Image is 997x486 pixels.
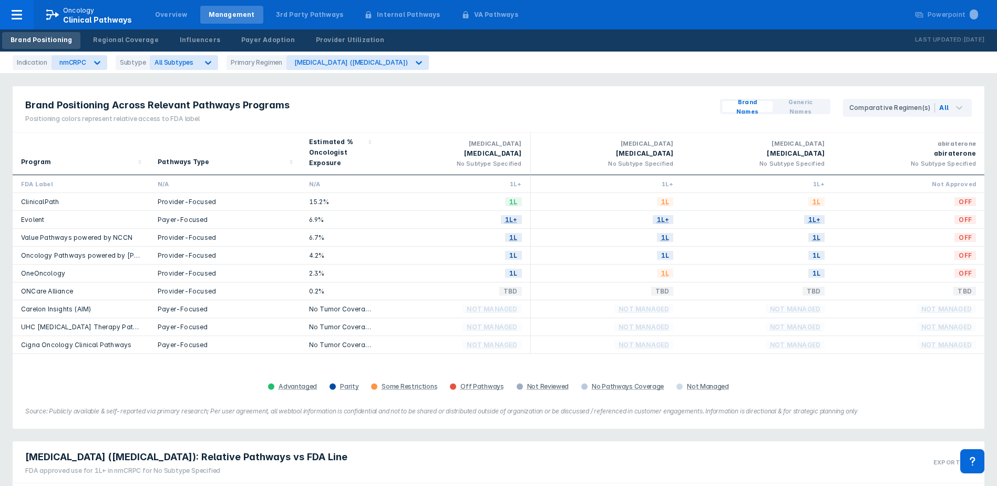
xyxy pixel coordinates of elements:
span: 1L [657,231,673,244]
div: abiraterone [841,139,976,148]
div: Regional Coverage [93,35,158,45]
a: Carelon Insights (AIM) [21,305,91,313]
span: Not Managed [614,321,673,333]
span: Not Managed [766,321,825,333]
span: Not Managed [462,321,521,333]
button: Export [927,445,980,479]
div: Pathways Type [158,157,210,167]
div: abiraterone [841,148,976,159]
div: Positioning colors represent relative access to FDA label [25,114,290,124]
div: 0.2% [309,287,371,296]
button: Generic Names [773,101,828,112]
span: Generic Names [777,97,824,116]
div: Sort [13,133,149,175]
div: Advantaged [279,382,317,391]
span: TBD [803,285,825,297]
span: Brand Positioning Across Relevant Pathways Programs [25,99,290,112]
a: 3rd Party Pathways [268,6,352,24]
div: Brand Positioning [11,35,72,45]
span: 1L [505,231,521,244]
div: Internal Pathways [377,10,440,19]
div: FDA Label [21,179,141,188]
span: Not Managed [917,303,976,315]
span: TBD [499,285,522,297]
div: Program [21,157,51,167]
div: Payer-Focused [158,305,292,313]
a: Brand Positioning [2,32,80,49]
div: Provider-Focused [158,287,292,296]
a: Influencers [171,32,229,49]
a: Cigna Oncology Clinical Pathways [21,341,131,349]
div: [MEDICAL_DATA] [539,148,674,159]
span: 1L [808,196,825,208]
div: Provider-Focused [158,269,292,278]
span: TBD [953,285,976,297]
div: 1L+ [388,179,522,188]
div: Off Pathways [460,382,503,391]
div: No Subtype Specified [388,159,522,168]
div: No Tumor Coverage [309,322,371,331]
span: Not Managed [462,339,521,351]
span: [MEDICAL_DATA] ([MEDICAL_DATA]): Relative Pathways vs FDA Line [25,451,347,463]
a: Evolent [21,216,44,224]
span: Not Managed [917,339,976,351]
span: 1L [808,267,825,279]
a: Management [200,6,263,24]
div: [MEDICAL_DATA] [539,139,674,148]
span: 1L [505,249,521,261]
div: Sort [301,133,379,175]
a: ONCare Alliance [21,287,73,295]
div: 6.7% [309,233,371,242]
span: 1L [657,249,673,261]
div: Contact Support [960,449,984,473]
span: 1L [505,267,521,279]
span: Not Managed [462,303,521,315]
span: OFF [954,196,976,208]
div: [MEDICAL_DATA] [388,139,522,148]
span: TBD [651,285,674,297]
span: OFF [954,249,976,261]
div: All [939,103,949,113]
div: [MEDICAL_DATA] [690,139,825,148]
div: N/A [309,179,371,188]
div: 4.2% [309,251,371,260]
button: Brand Names [722,101,773,112]
div: No Pathways Coverage [592,382,664,391]
div: 1L+ [539,179,674,188]
span: Not Managed [614,339,673,351]
div: Sort [149,133,301,175]
a: ClinicalPath [21,198,59,206]
span: 1L [505,196,521,208]
div: 3rd Party Pathways [276,10,344,19]
div: Provider-Focused [158,251,292,260]
a: Oncology Pathways powered by [PERSON_NAME] [21,251,181,259]
div: Subtype [116,55,150,70]
span: Brand Names [726,97,768,116]
span: 1L [657,196,673,208]
span: Not Managed [766,339,825,351]
span: 1L+ [804,214,825,226]
div: Overview [155,10,188,19]
p: Last Updated: [915,35,963,45]
div: Comparative Regimen(s) [849,103,935,113]
span: OFF [954,231,976,244]
div: [MEDICAL_DATA] ([MEDICAL_DATA]) [294,58,408,66]
div: FDA approved use for 1L+ in nmCRPC for No Subtype Specified [25,466,347,475]
span: 1L [808,231,825,244]
span: OFF [954,214,976,226]
div: Some Restrictions [382,382,437,391]
figcaption: Source: Publicly available & self-reported via primary research; Per user agreement, all webtool ... [25,407,972,416]
span: All Subtypes [155,58,193,66]
span: 1L+ [501,214,522,226]
h3: Export [933,459,960,466]
p: [DATE] [963,35,984,45]
div: Parity [340,382,358,391]
div: Provider-Focused [158,233,292,242]
div: Not Reviewed [527,382,569,391]
div: Influencers [180,35,220,45]
a: Payer Adoption [233,32,303,49]
a: Provider Utilization [307,32,393,49]
span: 1L+ [653,214,674,226]
div: Estimated % Oncologist Exposure [309,137,365,168]
div: VA Pathways [474,10,518,19]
